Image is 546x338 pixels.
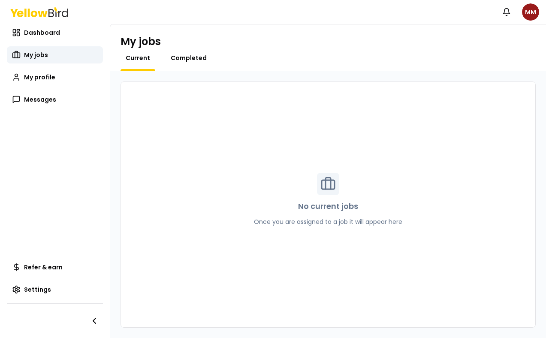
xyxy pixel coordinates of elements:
[24,263,63,272] span: Refer & earn
[7,46,103,63] a: My jobs
[522,3,539,21] span: MM
[24,285,51,294] span: Settings
[24,28,60,37] span: Dashboard
[24,95,56,104] span: Messages
[7,259,103,276] a: Refer & earn
[166,54,212,62] a: Completed
[7,281,103,298] a: Settings
[126,54,150,62] span: Current
[24,73,55,81] span: My profile
[121,54,155,62] a: Current
[7,24,103,41] a: Dashboard
[7,69,103,86] a: My profile
[298,200,358,212] p: No current jobs
[171,54,207,62] span: Completed
[7,91,103,108] a: Messages
[24,51,48,59] span: My jobs
[121,35,161,48] h1: My jobs
[254,217,402,226] p: Once you are assigned to a job it will appear here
